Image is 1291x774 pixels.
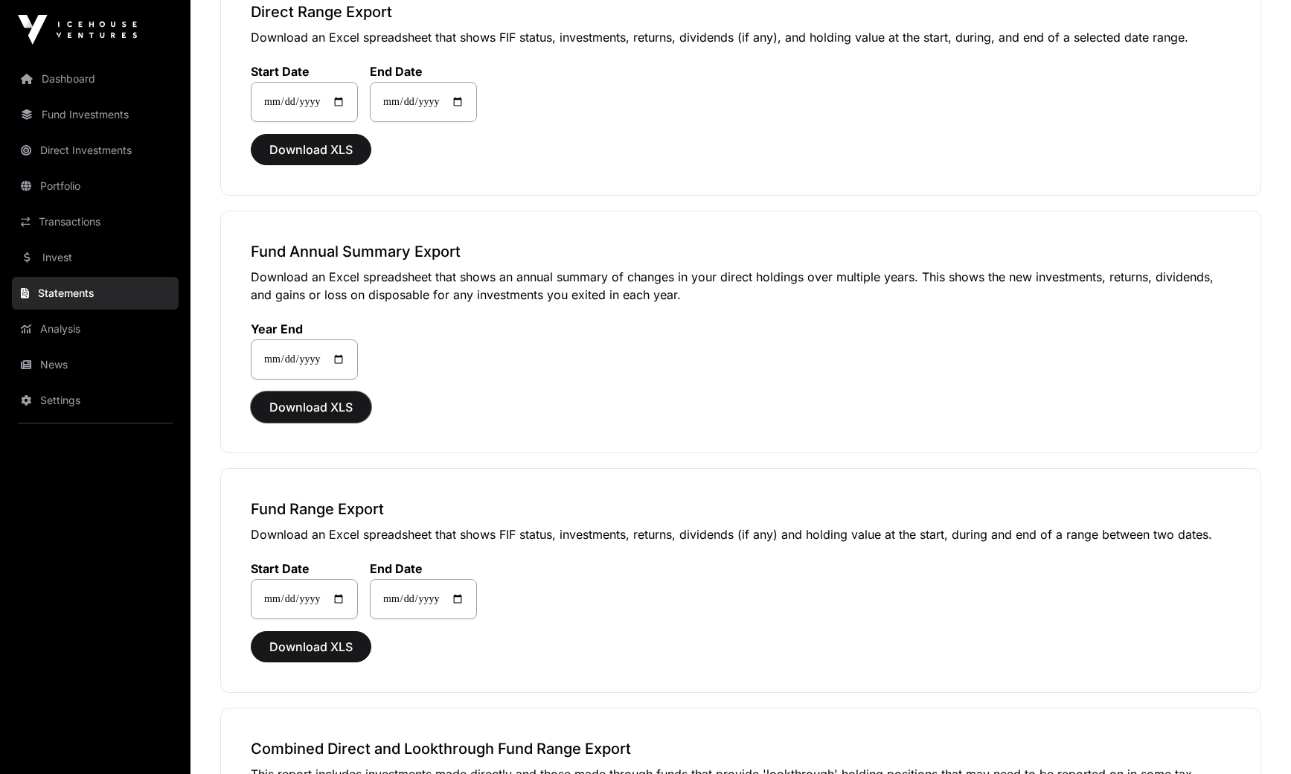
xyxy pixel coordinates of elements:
[12,134,179,167] a: Direct Investments
[269,398,353,416] span: Download XLS
[18,15,137,45] img: Icehouse Ventures Logo
[251,499,1231,519] h3: Fund Range Export
[1217,703,1291,774] iframe: Chat Widget
[12,277,179,310] a: Statements
[12,170,179,202] a: Portfolio
[251,241,1231,262] h3: Fund Annual Summary Export
[251,738,1231,759] h3: Combined Direct and Lookthrough Fund Range Export
[251,322,358,336] label: Year End
[251,64,358,79] label: Start Date
[251,134,371,165] button: Download XLS
[269,141,353,159] span: Download XLS
[370,561,477,576] label: End Date
[251,1,1231,22] h3: Direct Range Export
[251,268,1231,304] p: Download an Excel spreadsheet that shows an annual summary of changes in your direct holdings ove...
[12,348,179,381] a: News
[251,391,371,423] button: Download XLS
[251,561,358,576] label: Start Date
[12,313,179,345] a: Analysis
[12,384,179,417] a: Settings
[251,28,1231,46] p: Download an Excel spreadsheet that shows FIF status, investments, returns, dividends (if any), an...
[370,64,477,79] label: End Date
[269,638,353,656] span: Download XLS
[251,525,1231,543] p: Download an Excel spreadsheet that shows FIF status, investments, returns, dividends (if any) and...
[12,63,179,95] a: Dashboard
[251,631,371,662] button: Download XLS
[12,205,179,238] a: Transactions
[12,241,179,274] a: Invest
[12,98,179,131] a: Fund Investments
